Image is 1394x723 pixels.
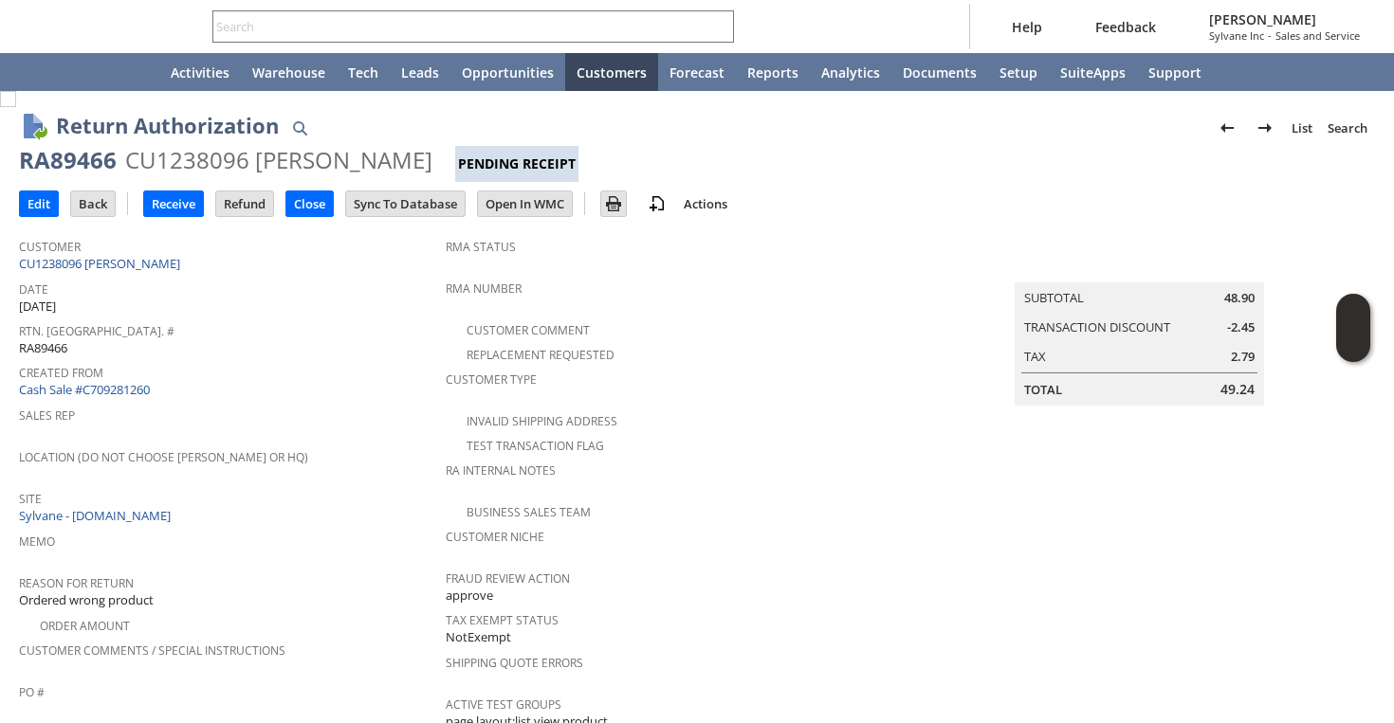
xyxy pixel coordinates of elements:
[1275,28,1360,43] span: Sales and Service
[19,298,56,316] span: [DATE]
[19,281,48,298] a: Date
[478,191,572,216] input: Open In WMC
[1137,53,1213,91] a: Support
[669,63,725,81] span: Forecast
[19,365,103,381] a: Created From
[216,191,273,216] input: Refund
[1224,289,1255,307] span: 48.90
[1227,318,1255,336] span: -2.45
[1024,318,1170,335] a: Transaction Discount
[467,438,604,454] a: Test Transaction Flag
[114,53,159,91] a: Home
[446,570,570,587] a: Fraud Review Action
[1231,348,1255,366] span: 2.79
[1049,53,1137,91] a: SuiteApps
[707,15,730,38] svg: Search
[467,413,617,429] a: Invalid Shipping Address
[19,339,67,357] span: RA89466
[446,280,522,297] a: RMA Number
[1060,63,1126,81] span: SuiteApps
[467,322,590,338] a: Customer Comment
[1095,18,1156,36] span: Feedback
[213,15,707,38] input: Search
[56,110,279,141] h1: Return Authorization
[1320,113,1375,143] a: Search
[446,371,537,388] a: Customer Type
[1209,28,1264,43] span: Sylvane Inc
[19,591,154,609] span: Ordered wrong product
[71,191,115,216] input: Back
[747,63,798,81] span: Reports
[286,191,333,216] input: Close
[68,53,114,91] div: Shortcuts
[1216,117,1238,139] img: Previous
[252,63,325,81] span: Warehouse
[346,191,465,216] input: Sync To Database
[810,53,891,91] a: Analytics
[19,533,55,550] a: Memo
[601,191,626,216] input: Print
[577,63,647,81] span: Customers
[34,61,57,83] svg: Recent Records
[1024,348,1046,365] a: Tax
[40,618,130,634] a: Order Amount
[288,117,311,139] img: Quick Find
[646,192,669,215] img: add-record.svg
[891,53,988,91] a: Documents
[241,53,337,91] a: Warehouse
[988,53,1049,91] a: Setup
[1284,113,1320,143] a: List
[446,655,583,671] a: Shipping Quote Errors
[1336,329,1370,363] span: Oracle Guided Learning Widget. To move around, please hold and drag
[903,63,977,81] span: Documents
[602,192,625,215] img: Print
[1209,10,1360,28] span: [PERSON_NAME]
[1220,380,1255,399] span: 49.24
[462,63,554,81] span: Opportunities
[446,239,516,255] a: RMA Status
[144,191,203,216] input: Receive
[19,255,185,272] a: CU1238096 [PERSON_NAME]
[467,504,591,520] a: Business Sales Team
[736,53,810,91] a: Reports
[19,491,42,507] a: Site
[1024,381,1062,398] a: Total
[19,575,134,591] a: Reason For Return
[467,347,614,363] a: Replacement Requested
[676,195,735,212] a: Actions
[446,587,493,605] span: approve
[19,381,150,398] a: Cash Sale #C709281260
[446,696,561,713] a: Active Test Groups
[171,63,229,81] span: Activities
[565,53,658,91] a: Customers
[80,61,102,83] svg: Shortcuts
[446,529,544,545] a: Customer Niche
[337,53,390,91] a: Tech
[401,63,439,81] span: Leads
[348,63,378,81] span: Tech
[450,53,565,91] a: Opportunities
[19,507,175,524] a: Sylvane - [DOMAIN_NAME]
[390,53,450,91] a: Leads
[20,191,58,216] input: Edit
[658,53,736,91] a: Forecast
[1336,294,1370,362] iframe: Click here to launch Oracle Guided Learning Help Panel
[19,145,117,175] div: RA89466
[19,407,75,424] a: Sales Rep
[1015,252,1264,282] caption: Summary
[19,684,45,700] a: PO #
[1268,28,1272,43] span: -
[19,642,285,659] a: Customer Comments / Special Instructions
[821,63,880,81] span: Analytics
[446,612,559,628] a: Tax Exempt Status
[1000,63,1037,81] span: Setup
[455,146,578,182] div: Pending Receipt
[446,628,511,646] span: NotExempt
[19,239,81,255] a: Customer
[1024,289,1084,306] a: Subtotal
[1012,18,1042,36] span: Help
[1254,117,1276,139] img: Next
[125,61,148,83] svg: Home
[23,53,68,91] a: Recent Records
[1148,63,1201,81] span: Support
